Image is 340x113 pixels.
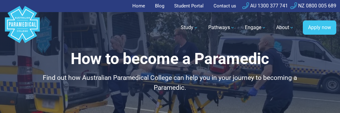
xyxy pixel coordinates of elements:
p: Find out how Australian Paramedical College can help you in your journey to becoming a Paramedic. [29,73,311,93]
a: Australian Paramedical College [4,12,41,43]
a: Study [177,19,202,36]
a: Engage [241,19,270,36]
a: Pathways [205,19,239,36]
a: Apply now [303,20,336,35]
a: NZ 0800 005 689 [290,3,336,9]
a: AU 1300 377 741 [242,3,288,9]
h1: How to become a Paramedic [29,50,311,68]
a: About [272,19,298,36]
